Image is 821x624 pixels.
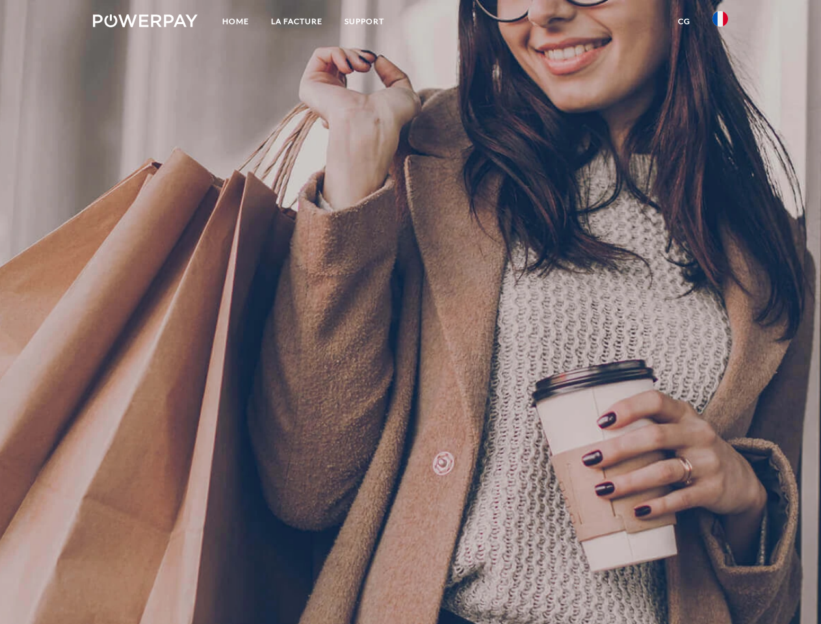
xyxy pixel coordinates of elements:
[211,10,260,33] a: Home
[260,10,333,33] a: LA FACTURE
[667,10,701,33] a: CG
[333,10,395,33] a: Support
[93,14,198,27] img: logo-powerpay-white.svg
[712,11,728,27] img: fr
